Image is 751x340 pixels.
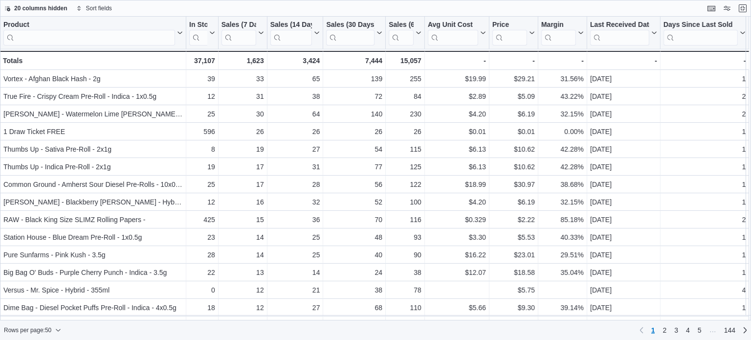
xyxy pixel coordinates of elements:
[492,302,535,314] div: $9.30
[389,21,414,30] div: Sales (60 Days)
[189,126,215,137] div: 596
[270,267,320,278] div: 14
[590,108,657,120] div: [DATE]
[590,319,657,331] div: [DATE]
[3,249,183,261] div: Pure Sunfarms - Pink Kush - 3.5g
[636,324,647,336] button: Previous page
[221,161,264,173] div: 17
[389,55,421,67] div: 15,057
[651,325,655,335] span: 1
[590,231,657,243] div: [DATE]
[3,302,183,314] div: Dime Bag - Diesel Pocket Puffs Pre-Roll - Indica - 4x0.5g
[270,21,312,45] div: Sales (14 Days)
[694,322,706,338] a: Page 5 of 144
[389,143,421,155] div: 115
[492,21,527,45] div: Price
[647,322,739,338] ul: Pagination for preceding grid
[3,21,175,30] div: Product
[428,91,486,102] div: $2.89
[14,4,67,12] span: 20 columns hidden
[326,108,382,120] div: 140
[724,325,735,335] span: 144
[663,161,746,173] div: 1
[270,214,320,226] div: 36
[3,267,183,278] div: Big Bag O' Buds - Purple Cherry Punch - Indica - 3.5g
[189,319,215,331] div: 752
[670,322,682,338] a: Page 3 of 144
[270,231,320,243] div: 25
[590,21,649,45] div: Last Received Date
[492,143,535,155] div: $10.62
[3,108,183,120] div: [PERSON_NAME] - Watermelon Lime [PERSON_NAME] - Hybrid - 355ml
[221,214,264,226] div: 15
[721,2,733,14] button: Display options
[389,108,421,120] div: 230
[326,21,375,45] div: Sales (30 Days)
[663,284,746,296] div: 4
[221,21,264,45] button: Sales (7 Days)
[326,284,382,296] div: 38
[686,325,690,335] span: 4
[270,21,320,45] button: Sales (14 Days)
[3,21,175,45] div: Product
[674,325,678,335] span: 3
[428,319,486,331] div: $0.1998
[389,319,421,331] div: 85
[189,284,215,296] div: 0
[270,319,320,331] div: 25
[270,284,320,296] div: 21
[541,126,584,137] div: 0.00%
[492,196,535,208] div: $6.19
[3,126,183,137] div: 1 Draw Ticket FREE
[189,249,215,261] div: 28
[706,2,717,14] button: Keyboard shortcuts
[541,231,584,243] div: 40.33%
[590,179,657,190] div: [DATE]
[3,161,183,173] div: Thumbs Up - Indica Pre-Roll - 2x1g
[428,55,486,67] div: -
[3,143,183,155] div: Thumbs Up - Sativa Pre-Roll - 2x1g
[221,196,264,208] div: 16
[541,179,584,190] div: 38.68%
[326,91,382,102] div: 72
[389,91,421,102] div: 84
[663,319,746,331] div: 1
[428,179,486,190] div: $18.99
[189,302,215,314] div: 18
[3,319,183,331] div: Disposable Lighters
[541,319,584,331] div: 80.02%
[663,325,666,335] span: 2
[221,143,264,155] div: 19
[270,161,320,173] div: 31
[221,319,264,331] div: 12
[541,21,584,45] button: Margin
[590,55,657,67] div: -
[720,322,739,338] a: Page 144 of 144
[389,231,421,243] div: 93
[428,73,486,85] div: $19.99
[221,302,264,314] div: 12
[541,55,584,67] div: -
[541,161,584,173] div: 42.28%
[221,267,264,278] div: 13
[636,322,751,338] nav: Pagination for preceding grid
[389,214,421,226] div: 116
[270,143,320,155] div: 27
[326,319,382,331] div: 41
[492,21,535,45] button: Price
[3,196,183,208] div: [PERSON_NAME] - Blackberry [PERSON_NAME] - Hybrid - 355ml
[492,55,535,67] div: -
[590,267,657,278] div: [DATE]
[492,91,535,102] div: $5.09
[590,21,649,30] div: Last Received Date
[541,21,576,30] div: Margin
[221,108,264,120] div: 30
[663,214,746,226] div: 2
[72,2,116,14] button: Sort fields
[326,161,382,173] div: 77
[492,179,535,190] div: $30.97
[0,2,71,14] button: 20 columns hidden
[698,325,702,335] span: 5
[189,55,215,67] div: 37,107
[270,302,320,314] div: 27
